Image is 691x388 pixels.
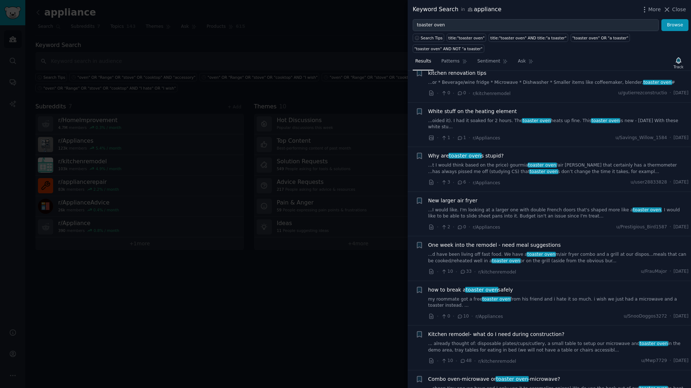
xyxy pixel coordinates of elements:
[492,258,521,263] span: toaster oven
[457,135,466,141] span: 1
[413,19,659,31] input: Try a keyword related to your business
[437,357,438,365] span: ·
[518,58,526,65] span: Ask
[490,35,567,40] div: title:"toaster oven" AND title:"a toaster"
[413,5,501,14] div: Keyword Search appliance
[639,341,668,346] span: toaster oven
[428,108,517,115] a: White stuff on the heating element
[474,357,476,365] span: ·
[670,90,671,96] span: ·
[428,197,478,204] span: New larger air fryer
[465,287,498,293] span: toaster oven
[674,90,688,96] span: [DATE]
[674,268,688,275] span: [DATE]
[478,270,516,275] span: r/kitchenremodel
[448,153,482,159] span: toaster oven
[641,358,667,364] span: u/Mwp7729
[469,223,470,231] span: ·
[428,375,560,383] a: Combo oven-microwave ortoaster oven-microwave?
[413,44,484,53] a: "toaster oven" AND NOT "a toaster"
[441,179,450,186] span: 3
[428,296,689,309] a: my roommate got a freetoaster ovenfrom his friend and i hate it so much. i wish we just had a mic...
[473,225,500,230] span: r/Appliances
[477,58,500,65] span: Sentiment
[522,118,551,123] span: toaster oven
[661,19,688,31] button: Browse
[457,90,466,96] span: 0
[473,135,500,141] span: r/Appliances
[672,6,686,13] span: Close
[428,375,560,383] span: Combo oven-microwave or -microwave?
[428,331,565,338] a: Kitchen remodel- what do I need during construction?
[648,6,661,13] span: More
[643,80,672,85] span: toaster oven
[453,312,454,320] span: ·
[437,223,438,231] span: ·
[437,312,438,320] span: ·
[415,58,431,65] span: Results
[453,134,454,142] span: ·
[674,179,688,186] span: [DATE]
[437,134,438,142] span: ·
[670,358,671,364] span: ·
[441,268,453,275] span: 10
[475,56,510,70] a: Sentiment
[441,358,453,364] span: 10
[447,34,486,42] a: title:"toaster oven"
[413,34,444,42] button: Search Tips
[674,64,683,69] div: Track
[428,241,561,249] a: One week into the remodel - need meal suggestions
[441,313,450,320] span: 0
[453,223,454,231] span: ·
[428,162,689,175] a: ...t I would think based on the price) gourmiatoaster oven/air [PERSON_NAME] that certainly has a...
[428,341,689,353] a: ... already thought of: disposable plates/cups/cutlery, a small table to setup our microwave andt...
[413,56,434,70] a: Results
[671,55,686,70] button: Track
[515,56,536,70] a: Ask
[456,357,457,365] span: ·
[674,135,688,141] span: [DATE]
[641,268,667,275] span: u/FrauMajor
[591,118,620,123] span: toaster oven
[428,69,486,77] a: kitchen renovation tips
[441,58,459,65] span: Patterns
[571,34,630,42] a: "toaster oven" OR "a toaster"
[469,90,470,97] span: ·
[448,35,485,40] div: title:"toaster oven"
[670,135,671,141] span: ·
[471,312,473,320] span: ·
[527,252,556,257] span: toaster oven
[437,268,438,276] span: ·
[489,34,568,42] a: title:"toaster oven" AND title:"a toaster"
[615,135,667,141] span: u/Savings_Willow_1584
[631,179,667,186] span: u/user28833828
[453,179,454,186] span: ·
[428,251,689,264] a: ...d have been living off fast food. We have atoaster ovenm/air fryer combo and a grill at our di...
[674,313,688,320] span: [DATE]
[641,6,661,13] button: More
[441,224,450,230] span: 2
[674,224,688,230] span: [DATE]
[474,268,476,276] span: ·
[428,286,513,294] span: how to break a safely
[453,90,454,97] span: ·
[421,35,443,40] span: Search Tips
[460,358,472,364] span: 48
[572,35,628,40] div: "toaster oven" OR "a toaster"
[428,152,504,160] span: Why are s stupid?
[670,313,671,320] span: ·
[439,56,469,70] a: Patterns
[428,152,504,160] a: Why aretoaster ovens stupid?
[482,297,511,302] span: toaster oven
[441,135,450,141] span: 1
[495,376,529,382] span: toaster oven
[476,314,503,319] span: r/Appliances
[670,224,671,230] span: ·
[457,179,466,186] span: 6
[632,207,662,212] span: toaster oven
[460,268,472,275] span: 33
